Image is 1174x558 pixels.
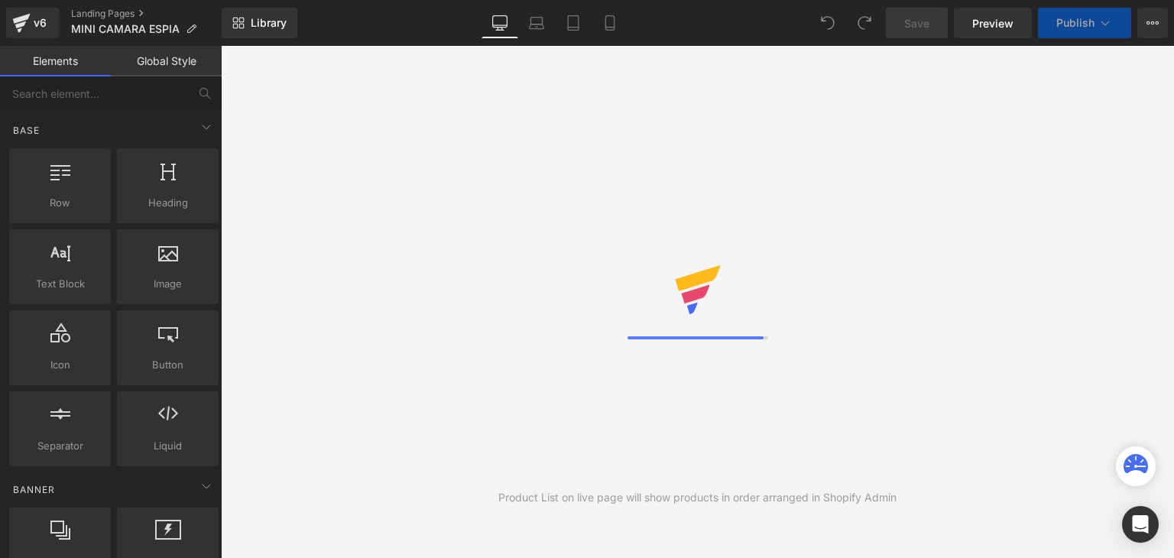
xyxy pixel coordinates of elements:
button: Redo [849,8,880,38]
a: New Library [222,8,297,38]
div: Open Intercom Messenger [1122,506,1159,543]
button: Undo [812,8,843,38]
a: Laptop [518,8,555,38]
span: Liquid [122,438,214,454]
span: Row [14,195,106,211]
a: Global Style [111,46,222,76]
a: Tablet [555,8,592,38]
div: Product List on live page will show products in order arranged in Shopify Admin [498,489,897,506]
span: Separator [14,438,106,454]
a: v6 [6,8,59,38]
span: MINI CAMARA ESPIA [71,23,180,35]
span: Heading [122,195,214,211]
span: Publish [1056,17,1095,29]
span: Save [904,15,929,31]
span: Library [251,16,287,30]
span: Banner [11,482,57,497]
a: Landing Pages [71,8,222,20]
a: Desktop [482,8,518,38]
span: Button [122,357,214,373]
div: v6 [31,13,50,33]
span: Preview [972,15,1013,31]
span: Base [11,123,41,138]
a: Preview [954,8,1032,38]
button: Publish [1038,8,1131,38]
button: More [1137,8,1168,38]
span: Text Block [14,276,106,292]
span: Image [122,276,214,292]
span: Icon [14,357,106,373]
a: Mobile [592,8,628,38]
